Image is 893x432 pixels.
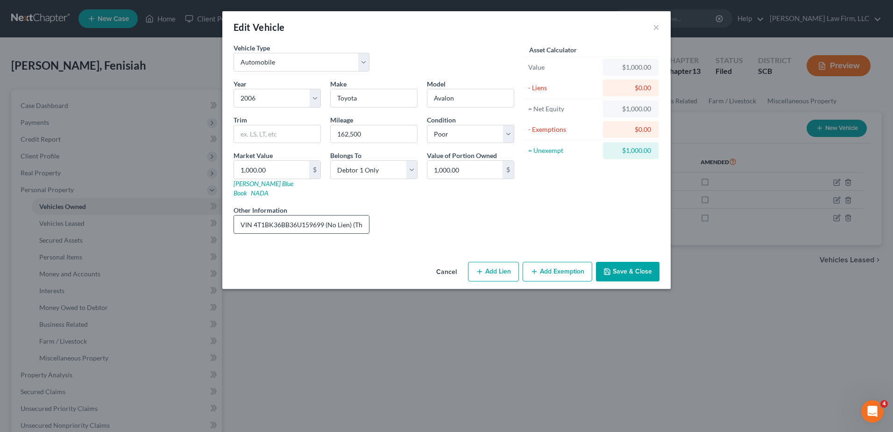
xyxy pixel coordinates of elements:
[331,89,417,107] input: ex. Nissan
[234,115,247,125] label: Trim
[528,63,599,72] div: Value
[427,89,514,107] input: ex. Altima
[234,21,285,34] div: Edit Vehicle
[251,189,269,197] a: NADA
[427,115,456,125] label: Condition
[234,43,270,53] label: Vehicle Type
[529,45,577,55] label: Asset Calculator
[234,151,273,160] label: Market Value
[234,180,293,197] a: [PERSON_NAME] Blue Book
[468,262,519,281] button: Add Lien
[528,104,599,114] div: = Net Equity
[427,79,446,89] label: Model
[610,104,651,114] div: $1,000.00
[309,161,320,179] div: $
[331,125,417,143] input: --
[427,151,497,160] label: Value of Portion Owned
[234,79,247,89] label: Year
[653,22,659,33] button: ×
[330,80,347,88] span: Make
[234,205,287,215] label: Other Information
[330,115,353,125] label: Mileage
[427,161,503,179] input: 0.00
[610,63,651,72] div: $1,000.00
[610,125,651,134] div: $0.00
[610,146,651,155] div: $1,000.00
[523,262,592,281] button: Add Exemption
[234,125,320,143] input: ex. LS, LT, etc
[234,216,369,233] input: (optional)
[528,125,599,134] div: - Exemptions
[528,83,599,93] div: - Liens
[528,146,599,155] div: = Unexempt
[330,151,361,159] span: Belongs To
[610,83,651,93] div: $0.00
[234,161,309,179] input: 0.00
[880,400,888,408] span: 4
[429,263,464,281] button: Cancel
[596,262,659,281] button: Save & Close
[861,400,884,423] iframe: Intercom live chat
[503,161,514,179] div: $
